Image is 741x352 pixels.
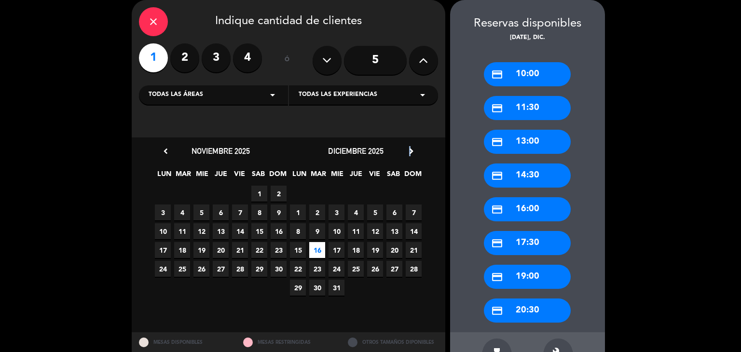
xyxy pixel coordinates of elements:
[156,168,172,184] span: LUN
[155,223,171,239] span: 10
[233,43,262,72] label: 4
[174,223,190,239] span: 11
[139,7,438,36] div: Indique cantidad de clientes
[406,223,422,239] span: 14
[484,298,571,323] div: 20:30
[484,62,571,86] div: 10:00
[170,43,199,72] label: 2
[232,261,248,277] span: 28
[148,16,159,27] i: close
[484,130,571,154] div: 13:00
[232,223,248,239] span: 14
[272,43,303,77] div: ó
[491,102,503,114] i: credit_card
[290,280,306,296] span: 29
[193,261,209,277] span: 26
[329,168,345,184] span: MIE
[299,90,377,100] span: Todas las experiencias
[290,223,306,239] span: 8
[309,280,325,296] span: 30
[213,242,229,258] span: 20
[310,168,326,184] span: MAR
[406,146,416,156] i: chevron_right
[193,223,209,239] span: 12
[271,261,287,277] span: 30
[329,261,344,277] span: 24
[484,231,571,255] div: 17:30
[192,146,250,156] span: noviembre 2025
[450,14,605,33] div: Reservas disponibles
[269,168,285,184] span: DOM
[251,204,267,220] span: 8
[161,146,171,156] i: chevron_left
[193,204,209,220] span: 5
[367,261,383,277] span: 26
[309,242,325,258] span: 16
[484,197,571,221] div: 16:00
[271,223,287,239] span: 16
[417,89,428,101] i: arrow_drop_down
[385,168,401,184] span: SAB
[484,265,571,289] div: 19:00
[213,223,229,239] span: 13
[329,242,344,258] span: 17
[406,261,422,277] span: 28
[291,168,307,184] span: LUN
[194,168,210,184] span: MIE
[267,89,278,101] i: arrow_drop_down
[202,43,231,72] label: 3
[213,261,229,277] span: 27
[251,242,267,258] span: 22
[174,261,190,277] span: 25
[367,168,383,184] span: VIE
[348,204,364,220] span: 4
[329,223,344,239] span: 10
[491,271,503,283] i: credit_card
[149,90,203,100] span: Todas las áreas
[386,242,402,258] span: 20
[155,242,171,258] span: 17
[491,136,503,148] i: credit_card
[271,204,287,220] span: 9
[386,223,402,239] span: 13
[309,204,325,220] span: 2
[406,242,422,258] span: 21
[491,170,503,182] i: credit_card
[193,242,209,258] span: 19
[491,203,503,216] i: credit_card
[213,204,229,220] span: 6
[329,280,344,296] span: 31
[348,242,364,258] span: 18
[290,204,306,220] span: 1
[329,204,344,220] span: 3
[348,168,364,184] span: JUE
[484,163,571,188] div: 14:30
[309,223,325,239] span: 9
[386,204,402,220] span: 6
[251,186,267,202] span: 1
[491,305,503,317] i: credit_card
[406,204,422,220] span: 7
[367,242,383,258] span: 19
[175,168,191,184] span: MAR
[348,261,364,277] span: 25
[271,186,287,202] span: 2
[309,261,325,277] span: 23
[491,237,503,249] i: credit_card
[213,168,229,184] span: JUE
[174,204,190,220] span: 4
[484,96,571,120] div: 11:30
[271,242,287,258] span: 23
[348,223,364,239] span: 11
[367,223,383,239] span: 12
[251,261,267,277] span: 29
[155,204,171,220] span: 3
[139,43,168,72] label: 1
[174,242,190,258] span: 18
[290,242,306,258] span: 15
[232,168,247,184] span: VIE
[155,261,171,277] span: 24
[386,261,402,277] span: 27
[251,223,267,239] span: 15
[250,168,266,184] span: SAB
